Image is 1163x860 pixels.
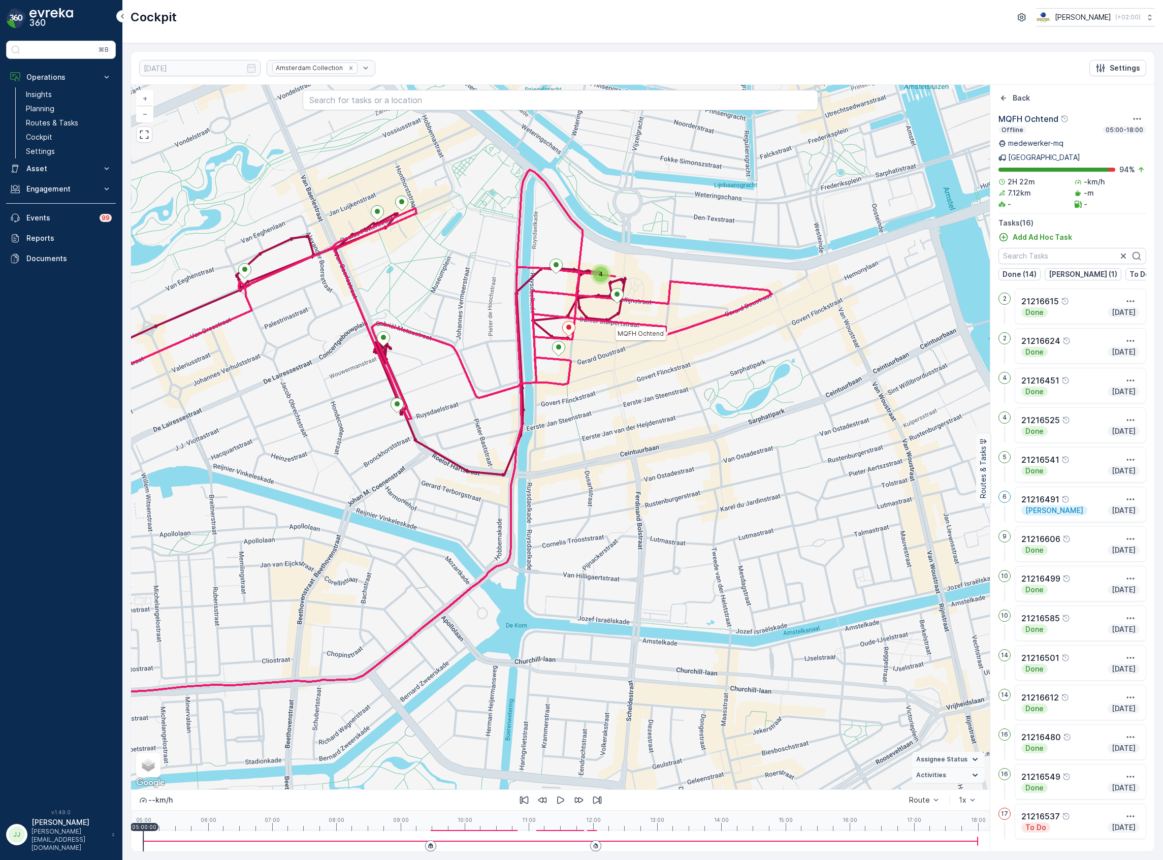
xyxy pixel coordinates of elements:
[1021,374,1059,387] p: 21216451
[6,67,116,87] button: Operations
[26,233,112,243] p: Reports
[978,446,988,498] p: Routes & Tasks
[1024,426,1045,436] p: Done
[26,146,55,156] p: Settings
[1061,495,1070,503] div: Help Tooltip Icon
[1062,812,1070,820] div: Help Tooltip Icon
[1001,770,1008,778] p: 16
[1003,374,1007,382] p: 4
[1111,624,1137,634] p: [DATE]
[1003,532,1007,540] p: 9
[26,104,54,114] p: Planning
[137,754,159,776] a: Layers
[1000,126,1024,134] p: Offline
[22,144,116,158] a: Settings
[1084,177,1105,187] p: -km/h
[1024,505,1084,516] p: [PERSON_NAME]
[6,8,26,28] img: logo
[1008,199,1011,209] p: -
[134,776,167,789] img: Google
[1111,426,1137,436] p: [DATE]
[1024,545,1045,555] p: Done
[1013,93,1030,103] p: Back
[329,817,344,823] p: 08:00
[1055,12,1111,22] p: [PERSON_NAME]
[458,817,472,823] p: 10:00
[29,8,73,28] img: logo_dark-DEwI_e13.png
[99,46,109,54] p: ⌘B
[1008,152,1080,163] p: [GEOGRAPHIC_DATA]
[599,270,603,278] span: 4
[1111,307,1137,317] p: [DATE]
[998,268,1041,280] button: Done (14)
[1024,347,1045,357] p: Done
[1062,614,1070,622] div: Help Tooltip Icon
[1129,269,1160,279] p: To Do (1)
[998,248,1146,264] input: Search Tasks
[139,60,261,76] input: dd/mm/yyyy
[131,9,177,25] p: Cockpit
[912,768,985,783] summary: Activities
[26,72,95,82] p: Operations
[1003,413,1007,422] p: 4
[303,90,818,110] input: Search for tasks or a location
[714,817,729,823] p: 14:00
[6,248,116,269] a: Documents
[132,824,156,830] p: 05:00:00
[1008,188,1031,198] p: 7.12km
[1062,575,1071,583] div: Help Tooltip Icon
[1036,8,1155,26] button: [PERSON_NAME](+02:00)
[1111,664,1137,674] p: [DATE]
[1021,691,1059,704] p: 21216612
[1001,691,1009,699] p: 14
[1021,295,1059,307] p: 21216615
[1084,188,1094,198] p: -m
[1111,783,1137,793] p: [DATE]
[1021,335,1060,347] p: 21216624
[1024,783,1045,793] p: Done
[916,771,946,779] span: Activities
[1111,347,1137,357] p: [DATE]
[1115,13,1141,21] p: ( +02:00 )
[1013,232,1072,242] p: Add Ad Hoc Task
[1119,165,1135,175] p: 94 %
[6,817,116,852] button: JJ[PERSON_NAME][PERSON_NAME][EMAIL_ADDRESS][DOMAIN_NAME]
[1061,376,1070,385] div: Help Tooltip Icon
[650,817,664,823] p: 13:00
[1024,704,1045,714] p: Done
[1036,12,1051,23] img: basis-logo_rgb2x.png
[137,106,152,121] a: Zoom Out
[843,817,857,823] p: 16:00
[1021,612,1060,624] p: 21216585
[1063,733,1071,741] div: Help Tooltip Icon
[1021,414,1060,426] p: 21216525
[1003,453,1007,461] p: 5
[1061,297,1069,305] div: Help Tooltip Icon
[1111,743,1137,753] p: [DATE]
[916,755,967,763] span: Assignee Status
[998,113,1058,125] p: MQFH Ochtend
[1021,493,1059,505] p: 21216491
[522,817,536,823] p: 11:00
[1061,693,1069,702] div: Help Tooltip Icon
[907,817,921,823] p: 17:00
[134,776,167,789] a: Open this area in Google Maps (opens a new window)
[1024,466,1045,476] p: Done
[1003,493,1007,501] p: 6
[22,87,116,102] a: Insights
[26,132,52,142] p: Cockpit
[1001,730,1008,739] p: 16
[137,91,152,106] a: Zoom In
[1008,177,1035,187] p: 2H 22m
[6,208,116,228] a: Events99
[31,827,107,852] p: [PERSON_NAME][EMAIL_ADDRESS][DOMAIN_NAME]
[1021,533,1060,545] p: 21216606
[1001,612,1008,620] p: 10
[1021,731,1061,743] p: 21216480
[586,817,601,823] p: 12:00
[26,213,93,223] p: Events
[1060,115,1069,123] div: Help Tooltip Icon
[1061,654,1070,662] div: Help Tooltip Icon
[148,795,173,805] p: -- km/h
[22,116,116,130] a: Routes & Tasks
